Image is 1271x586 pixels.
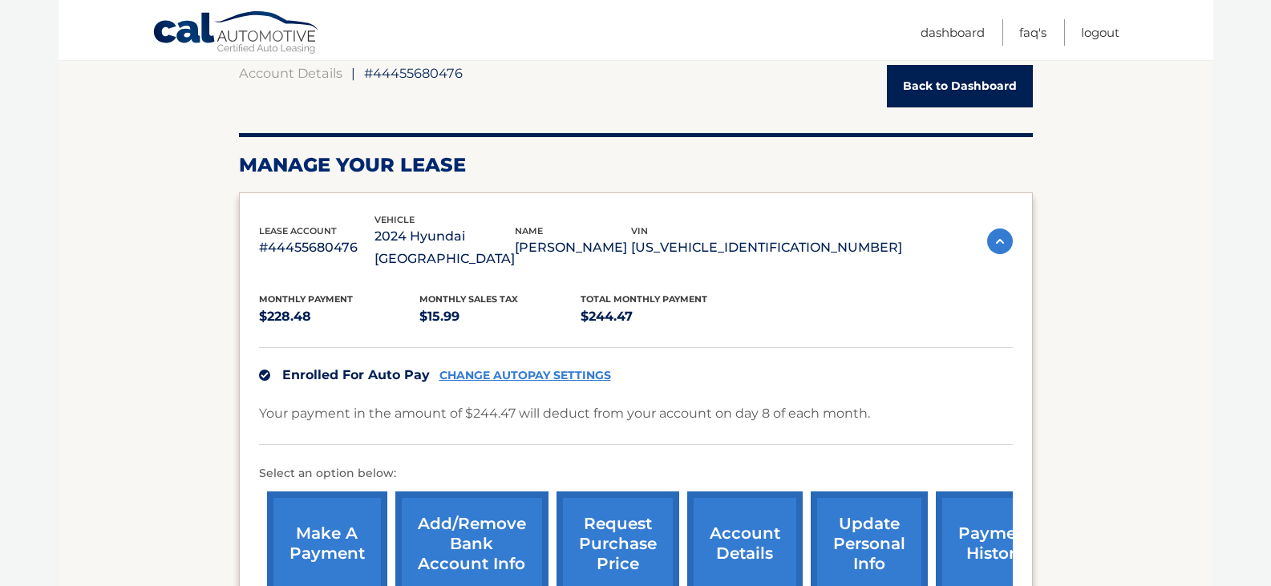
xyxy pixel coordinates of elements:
p: [US_VEHICLE_IDENTIFICATION_NUMBER] [631,236,902,259]
span: Monthly sales Tax [419,293,518,305]
span: lease account [259,225,337,236]
span: Monthly Payment [259,293,353,305]
p: $15.99 [419,305,581,328]
a: FAQ's [1019,19,1046,46]
span: Total Monthly Payment [581,293,707,305]
span: vin [631,225,648,236]
span: | [351,65,355,81]
a: Dashboard [921,19,985,46]
h2: Manage Your Lease [239,153,1033,177]
a: Back to Dashboard [887,65,1033,107]
a: Account Details [239,65,342,81]
a: Logout [1081,19,1119,46]
p: [PERSON_NAME] [515,236,631,259]
p: $228.48 [259,305,420,328]
p: #44455680476 [259,236,375,259]
span: #44455680476 [364,65,463,81]
a: CHANGE AUTOPAY SETTINGS [439,369,611,382]
a: Cal Automotive [152,10,321,57]
p: Your payment in the amount of $244.47 will deduct from your account on day 8 of each month. [259,402,870,425]
p: Select an option below: [259,464,1013,483]
span: Enrolled For Auto Pay [282,367,430,382]
img: accordion-active.svg [987,228,1013,254]
p: 2024 Hyundai [GEOGRAPHIC_DATA] [374,225,515,270]
p: $244.47 [581,305,742,328]
span: vehicle [374,214,415,225]
span: name [515,225,543,236]
img: check.svg [259,370,270,381]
